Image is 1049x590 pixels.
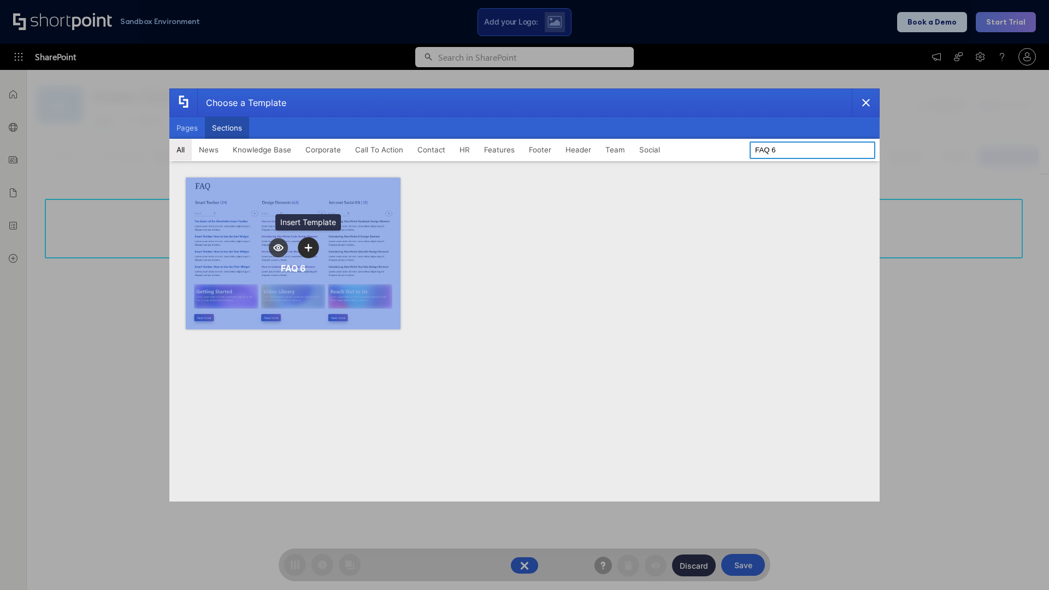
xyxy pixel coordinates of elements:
button: All [169,139,192,161]
input: Search [750,141,875,159]
button: HR [452,139,477,161]
button: Call To Action [348,139,410,161]
div: Choose a Template [197,89,286,116]
div: FAQ 6 [281,263,305,274]
button: Contact [410,139,452,161]
button: Knowledge Base [226,139,298,161]
button: Sections [205,117,249,139]
div: template selector [169,88,880,501]
button: Features [477,139,522,161]
button: Pages [169,117,205,139]
button: Team [598,139,632,161]
button: Social [632,139,667,161]
button: Corporate [298,139,348,161]
button: News [192,139,226,161]
iframe: Chat Widget [994,538,1049,590]
button: Footer [522,139,558,161]
button: Header [558,139,598,161]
